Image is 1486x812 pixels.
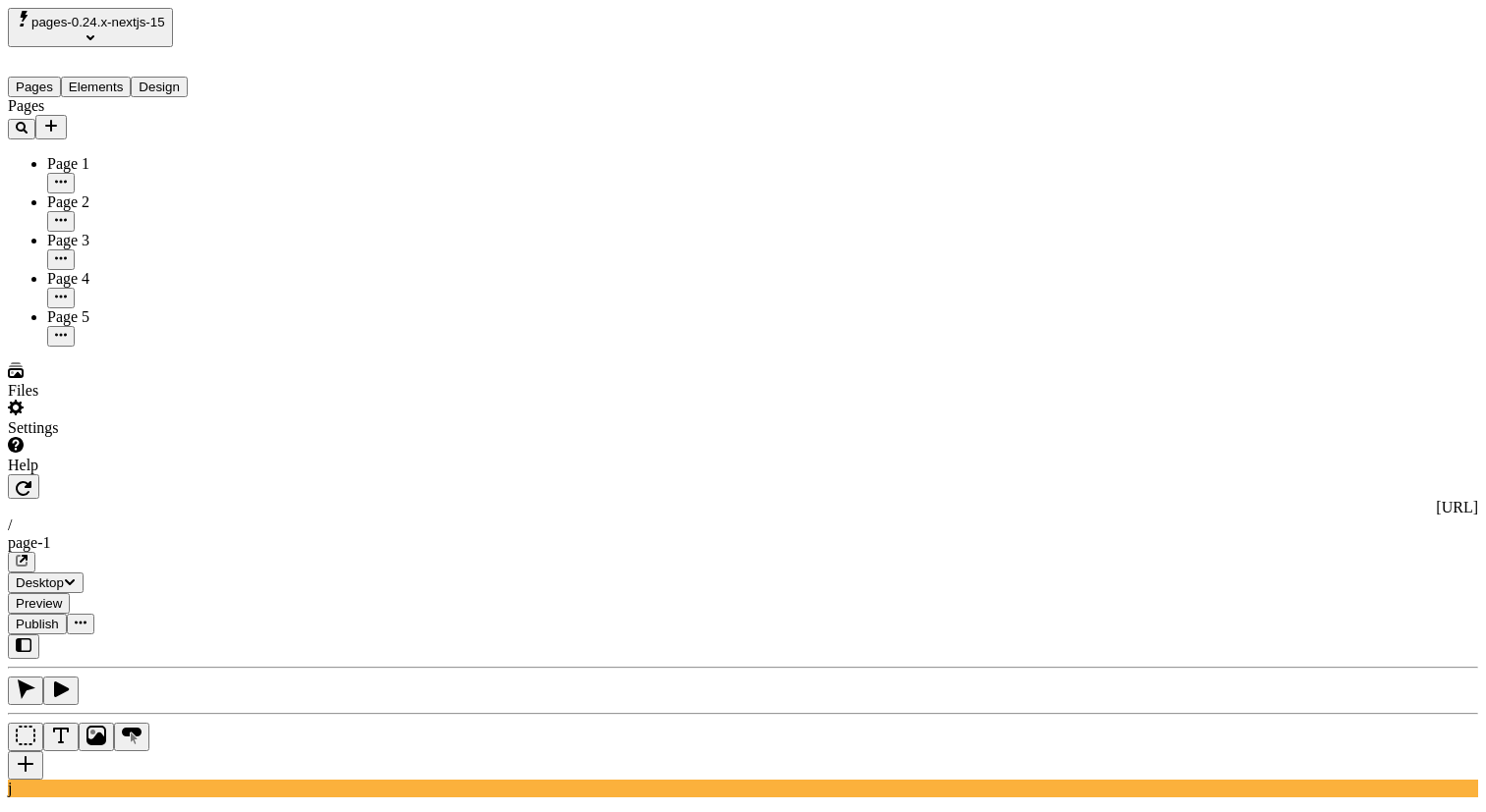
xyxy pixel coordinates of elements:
p: Cookie Test Route [8,16,287,33]
button: Select site [8,8,173,47]
button: Text [43,723,79,751]
div: Pages [8,97,244,115]
button: Design [131,77,188,97]
button: Image [79,723,114,751]
span: j [8,780,12,796]
button: Box [8,723,43,751]
div: / [8,516,1478,534]
button: Elements [61,77,132,97]
span: pages-0.24.x-nextjs-15 [31,15,165,29]
span: Desktop [16,575,64,590]
button: Pages [8,77,61,97]
button: Preview [8,593,70,614]
div: Settings [8,419,244,437]
div: Page 4 [47,270,244,288]
span: Preview [16,596,62,611]
div: Page 3 [47,232,244,249]
div: Page 1 [47,155,244,173]
div: Page 5 [47,308,244,326]
button: Button [114,723,149,751]
span: Publish [16,617,59,631]
div: [URL] [8,499,1478,516]
div: Help [8,457,244,474]
div: Page 2 [47,193,244,211]
button: Add new [35,115,67,139]
div: page-1 [8,534,1478,552]
button: Publish [8,614,67,634]
button: Desktop [8,572,84,593]
div: Files [8,382,244,400]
